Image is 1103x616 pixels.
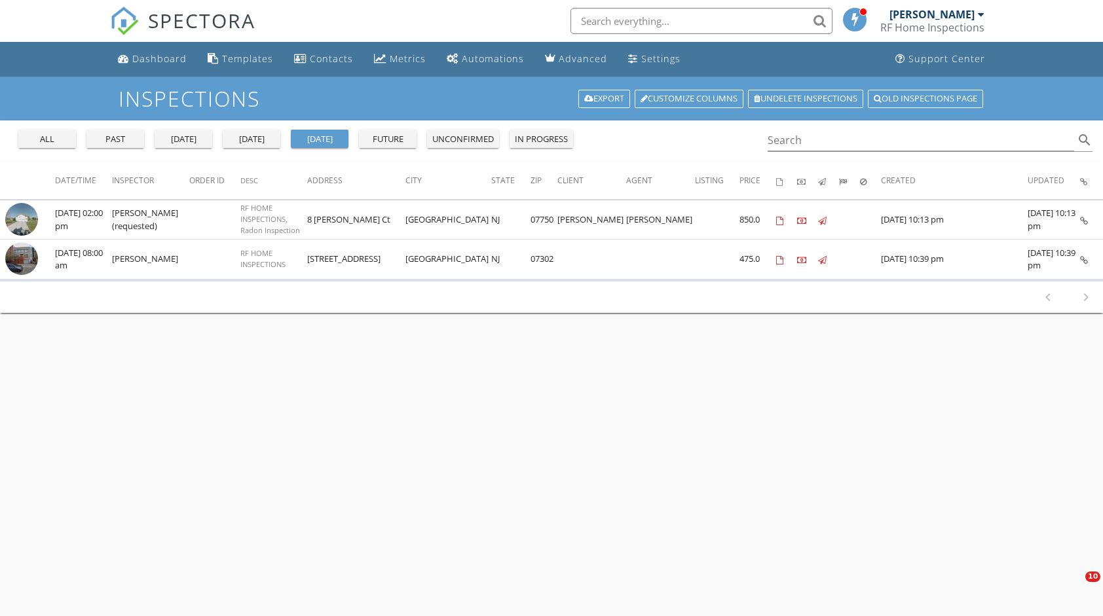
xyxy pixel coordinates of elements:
[1080,162,1103,199] th: Inspection Details: Not sorted.
[202,47,278,71] a: Templates
[626,162,695,199] th: Agent: Not sorted.
[626,175,652,186] span: Agent
[296,133,343,146] div: [DATE]
[515,133,568,146] div: in progress
[432,133,494,146] div: unconfirmed
[240,175,258,185] span: Desc
[113,47,192,71] a: Dashboard
[695,162,739,199] th: Listing: Not sorted.
[890,47,990,71] a: Support Center
[359,130,417,148] button: future
[510,130,573,148] button: in progress
[881,200,1028,240] td: [DATE] 10:13 pm
[739,175,760,186] span: Price
[1077,132,1093,148] i: search
[405,175,422,186] span: City
[557,162,626,199] th: Client: Not sorted.
[110,18,255,45] a: SPECTORA
[623,47,686,71] a: Settings
[1058,571,1090,603] iframe: Intercom live chat
[860,162,881,199] th: Canceled: Not sorted.
[1028,162,1080,199] th: Updated: Not sorted.
[635,90,743,108] a: Customize Columns
[86,130,144,148] button: past
[491,162,531,199] th: State: Not sorted.
[24,133,71,146] div: all
[427,130,499,148] button: unconfirmed
[889,8,975,21] div: [PERSON_NAME]
[695,175,724,186] span: Listing
[92,133,139,146] div: past
[797,162,818,199] th: Paid: Not sorted.
[881,175,916,186] span: Created
[222,52,273,65] div: Templates
[626,200,695,240] td: [PERSON_NAME]
[818,162,839,199] th: Published: Not sorted.
[540,47,612,71] a: Advanced
[748,90,863,108] a: Undelete inspections
[307,162,405,199] th: Address: Not sorted.
[880,21,984,34] div: RF Home Inspections
[5,242,38,275] img: streetview
[132,52,187,65] div: Dashboard
[641,52,681,65] div: Settings
[578,90,630,108] a: Export
[405,240,491,280] td: [GEOGRAPHIC_DATA]
[119,87,984,110] h1: Inspections
[228,133,275,146] div: [DATE]
[405,162,491,199] th: City: Not sorted.
[110,7,139,35] img: The Best Home Inspection Software - Spectora
[557,200,626,240] td: [PERSON_NAME]
[1028,200,1080,240] td: [DATE] 10:13 pm
[839,162,860,199] th: Submitted: Not sorted.
[112,175,154,186] span: Inspector
[739,200,776,240] td: 850.0
[223,130,280,148] button: [DATE]
[531,175,542,186] span: Zip
[189,175,225,186] span: Order ID
[240,203,300,235] span: RF HOME INSPECTIONS, Radon Inspection
[491,175,515,186] span: State
[1085,571,1100,582] span: 10
[291,130,348,148] button: [DATE]
[491,200,531,240] td: NJ
[112,240,189,280] td: [PERSON_NAME]
[148,7,255,34] span: SPECTORA
[307,240,405,280] td: [STREET_ADDRESS]
[868,90,983,108] a: Old inspections page
[112,162,189,199] th: Inspector: Not sorted.
[570,8,832,34] input: Search everything...
[531,240,557,280] td: 07302
[364,133,411,146] div: future
[491,240,531,280] td: NJ
[55,200,112,240] td: [DATE] 02:00 pm
[18,130,76,148] button: all
[369,47,431,71] a: Metrics
[739,162,776,199] th: Price: Not sorted.
[441,47,529,71] a: Automations (Basic)
[307,200,405,240] td: 8 [PERSON_NAME] Ct
[531,162,557,199] th: Zip: Not sorted.
[112,200,189,240] td: [PERSON_NAME] (requested)
[55,162,112,199] th: Date/Time: Not sorted.
[189,162,240,199] th: Order ID: Not sorted.
[531,200,557,240] td: 07750
[160,133,207,146] div: [DATE]
[240,248,286,269] span: RF HOME INSPECTIONS
[240,162,307,199] th: Desc: Not sorted.
[310,52,353,65] div: Contacts
[307,175,343,186] span: Address
[1028,175,1064,186] span: Updated
[55,175,96,186] span: Date/Time
[776,162,797,199] th: Agreements signed: Not sorted.
[405,200,491,240] td: [GEOGRAPHIC_DATA]
[908,52,985,65] div: Support Center
[768,130,1074,151] input: Search
[1028,240,1080,280] td: [DATE] 10:39 pm
[155,130,212,148] button: [DATE]
[559,52,607,65] div: Advanced
[55,240,112,280] td: [DATE] 08:00 am
[739,240,776,280] td: 475.0
[881,240,1028,280] td: [DATE] 10:39 pm
[557,175,584,186] span: Client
